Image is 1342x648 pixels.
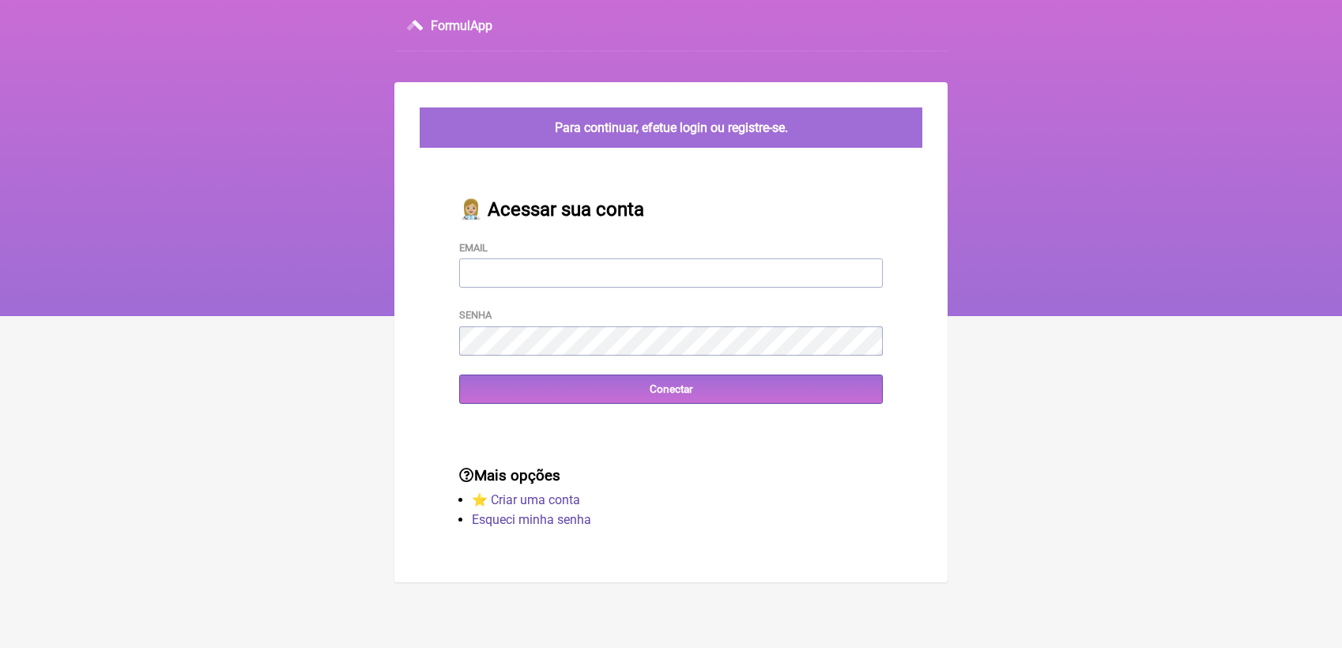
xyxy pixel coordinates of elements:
[420,107,922,148] div: Para continuar, efetue login ou registre-se.
[459,198,883,220] h2: 👩🏼‍⚕️ Acessar sua conta
[459,467,883,484] h3: Mais opções
[472,512,591,527] a: Esqueci minha senha
[459,375,883,404] input: Conectar
[431,18,492,33] h3: FormulApp
[459,309,492,321] label: Senha
[459,242,488,254] label: Email
[472,492,580,507] a: ⭐️ Criar uma conta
